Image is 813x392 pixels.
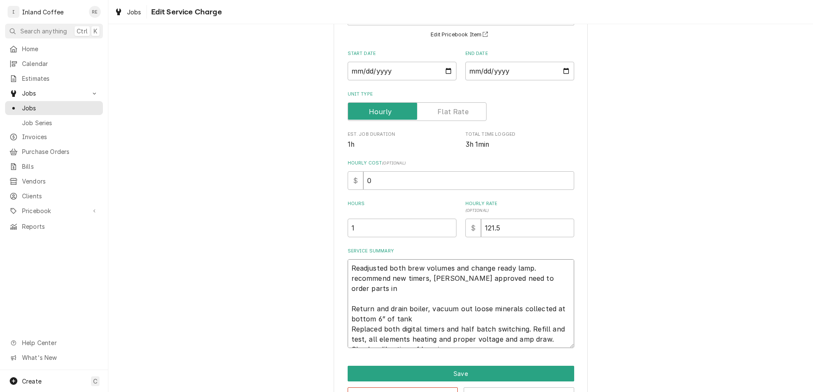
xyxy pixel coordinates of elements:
[22,74,99,83] span: Estimates
[5,101,103,115] a: Jobs
[348,248,574,348] div: Service Summary
[22,338,98,347] span: Help Center
[22,378,41,385] span: Create
[348,160,574,190] div: Hourly Cost
[348,366,574,381] button: Save
[22,8,64,16] div: Inland Coffee
[22,147,99,156] span: Purchase Orders
[348,366,574,381] div: Button Group Row
[465,200,574,214] label: Hourly Rate
[5,174,103,188] a: Vendors
[348,91,574,98] label: Unit Type
[5,116,103,130] a: Job Series
[5,159,103,173] a: Bills
[348,50,456,57] label: Start Date
[22,118,99,127] span: Job Series
[5,86,103,100] a: Go to Jobs
[22,162,99,171] span: Bills
[77,27,88,36] span: Ctrl
[22,222,99,231] span: Reports
[348,160,574,167] label: Hourly Cost
[348,171,363,190] div: $
[5,336,103,350] a: Go to Help Center
[465,50,574,80] div: End Date
[5,351,103,365] a: Go to What's New
[465,219,481,237] div: $
[348,50,456,80] div: Start Date
[22,59,99,68] span: Calendar
[22,89,86,98] span: Jobs
[5,219,103,233] a: Reports
[5,130,103,144] a: Invoices
[348,248,574,255] label: Service Summary
[5,145,103,159] a: Purchase Orders
[348,140,354,148] span: 1h
[5,189,103,203] a: Clients
[89,6,101,18] div: Ruth Easley's Avatar
[348,200,456,237] div: [object Object]
[348,140,456,150] span: Est. Job Duration
[465,131,574,138] span: Total Time Logged
[22,44,99,53] span: Home
[348,259,574,348] textarea: Readjusted both brew volumes and change ready lamp. recommend new timers, [PERSON_NAME] approved ...
[20,27,67,36] span: Search anything
[348,200,456,214] label: Hours
[111,5,145,19] a: Jobs
[348,131,456,138] span: Est. Job Duration
[465,140,574,150] span: Total Time Logged
[89,6,101,18] div: RE
[22,132,99,141] span: Invoices
[93,377,97,386] span: C
[429,30,492,40] button: Edit Pricebook Item
[22,353,98,362] span: What's New
[5,24,103,38] button: Search anythingCtrlK
[348,131,456,149] div: Est. Job Duration
[5,57,103,71] a: Calendar
[127,8,141,16] span: Jobs
[22,104,99,112] span: Jobs
[22,192,99,200] span: Clients
[465,208,489,213] span: ( optional )
[465,140,489,148] span: 3h 1min
[5,42,103,56] a: Home
[465,200,574,237] div: [object Object]
[348,91,574,121] div: Unit Type
[94,27,97,36] span: K
[465,50,574,57] label: End Date
[465,131,574,149] div: Total Time Logged
[5,204,103,218] a: Go to Pricebook
[5,71,103,85] a: Estimates
[465,62,574,80] input: yyyy-mm-dd
[8,6,19,18] div: I
[348,62,456,80] input: yyyy-mm-dd
[382,161,406,165] span: ( optional )
[149,6,222,18] span: Edit Service Charge
[22,206,86,215] span: Pricebook
[22,177,99,186] span: Vendors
